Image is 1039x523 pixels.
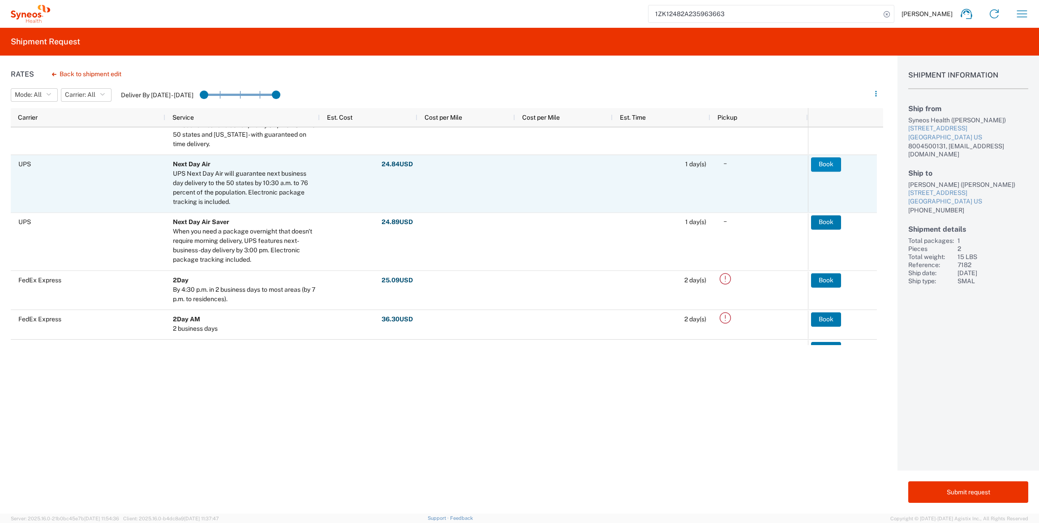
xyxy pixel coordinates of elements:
a: Support [428,515,450,521]
button: Back to shipment edit [45,66,129,82]
h2: Shipment details [908,225,1028,233]
div: Total weight: [908,253,954,261]
div: [GEOGRAPHIC_DATA] US [908,133,1028,142]
button: 25.09USD [381,273,413,287]
div: Syneos Health ([PERSON_NAME]) [908,116,1028,124]
h2: Ship to [908,169,1028,177]
div: An economical choice for priority shipments in the 50 states and Puerto Rico - with guaranteed on... [173,121,316,149]
span: Est. Time [620,114,646,121]
span: 2 day(s) [684,277,706,284]
div: UPS Next Day Air will guarantee next business day delivery to the 50 states by 10:30 a.m. to 76 p... [173,169,316,207]
div: Pieces [908,245,954,253]
span: Server: 2025.16.0-21b0bc45e7b [11,516,119,521]
b: Next Day Air Saver [173,218,229,225]
h2: Shipment Request [11,36,80,47]
button: 36.30USD [381,312,413,326]
button: Carrier: All [61,88,112,102]
button: Book [811,215,841,229]
button: Book [811,157,841,172]
span: 1 day(s) [685,160,706,168]
div: [DATE] [957,269,1028,277]
div: [STREET_ADDRESS] [908,124,1028,133]
div: Ship date: [908,269,954,277]
strong: 24.84 USD [382,160,413,169]
div: 2 [957,245,1028,253]
span: Pickup [717,114,737,121]
button: 24.84USD [381,157,413,172]
div: By 4:30 p.m. in 2 business days to most areas (by 7 p.m. to residences). [173,285,316,304]
b: Next Day Air [173,160,210,168]
button: Submit request [908,481,1028,503]
div: 7182 [957,261,1028,269]
input: Shipment, tracking or reference number [648,5,880,22]
span: Client: 2025.16.0-b4dc8a9 [123,516,219,521]
div: Ship type: [908,277,954,285]
h1: Shipment Information [908,71,1028,89]
button: Book [811,342,841,356]
div: When you need a package overnight that doesn't require morning delivery, UPS features next-busine... [173,227,316,264]
span: UPS [18,218,31,225]
div: [GEOGRAPHIC_DATA] US [908,197,1028,206]
span: Mode: All [15,91,42,99]
span: Copyright © [DATE]-[DATE] Agistix Inc., All Rights Reserved [890,514,1028,523]
span: UPS [18,160,31,168]
button: Book [811,273,841,287]
div: [PERSON_NAME] ([PERSON_NAME]) [908,181,1028,189]
div: [PHONE_NUMBER] [908,206,1028,214]
div: Reference: [908,261,954,269]
div: [STREET_ADDRESS] [908,189,1028,198]
strong: 36.30 USD [382,315,413,324]
div: 8004500131, [EMAIL_ADDRESS][DOMAIN_NAME] [908,142,1028,158]
strong: 25.09 USD [382,276,413,285]
label: Deliver By [DATE] - [DATE] [121,91,193,99]
b: 2Day [173,277,189,284]
span: Carrier [18,114,38,121]
span: Service [172,114,194,121]
button: 24.89USD [381,215,413,229]
span: [DATE] 11:54:36 [84,516,119,521]
span: [PERSON_NAME] [902,10,953,18]
span: Est. Cost [327,114,352,121]
div: 1 [957,237,1028,245]
span: FedEx Express [18,316,61,323]
a: [STREET_ADDRESS][GEOGRAPHIC_DATA] US [908,124,1028,142]
div: 2 business days [173,324,218,333]
button: Mode: All [11,88,58,102]
span: FedEx Express [18,277,61,284]
button: Book [811,312,841,326]
span: Cost per Mile [522,114,560,121]
span: 1 day(s) [685,218,706,225]
h2: Ship from [908,104,1028,113]
span: Cost per Mile [425,114,462,121]
a: [STREET_ADDRESS][GEOGRAPHIC_DATA] US [908,189,1028,206]
strong: 24.89 USD [382,218,413,226]
a: Feedback [450,515,473,521]
h1: Rates [11,70,34,78]
span: 2 day(s) [684,316,706,323]
span: Carrier: All [65,91,95,99]
div: 15 LBS [957,253,1028,261]
span: [DATE] 11:37:47 [184,516,219,521]
div: Total packages: [908,237,954,245]
b: 2Day AM [173,316,200,323]
div: SMAL [957,277,1028,285]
